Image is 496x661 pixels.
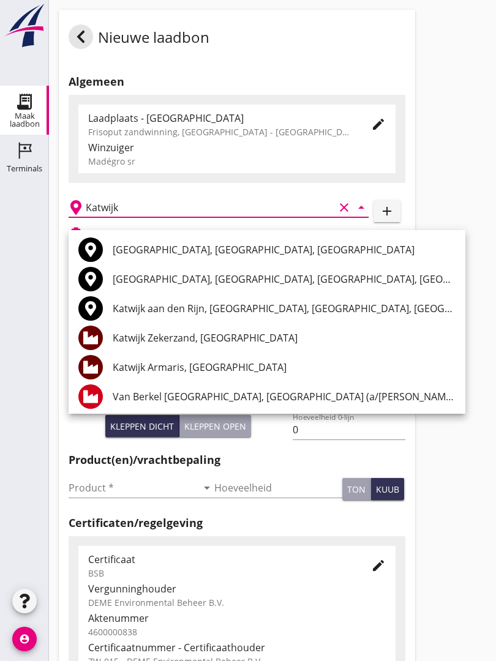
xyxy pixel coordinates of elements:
[354,200,369,215] i: arrow_drop_down
[88,626,386,638] div: 4600000838
[7,165,42,173] div: Terminals
[342,478,371,500] button: ton
[12,627,37,651] i: account_circle
[86,198,334,217] input: Losplaats
[88,552,351,567] div: Certificaat
[110,420,174,433] div: Kleppen dicht
[113,330,456,345] div: Katwijk Zekerzand, [GEOGRAPHIC_DATA]
[88,640,386,655] div: Certificaatnummer - Certificaathouder
[371,478,404,500] button: kuub
[88,111,351,125] div: Laadplaats - [GEOGRAPHIC_DATA]
[214,478,343,498] input: Hoeveelheid
[179,415,251,437] button: Kleppen open
[113,389,456,404] div: Van Berkel [GEOGRAPHIC_DATA], [GEOGRAPHIC_DATA] (a/[PERSON_NAME])
[371,558,386,573] i: edit
[88,596,386,609] div: DEME Environmental Beheer B.V.
[88,611,386,626] div: Aktenummer
[113,272,456,286] div: [GEOGRAPHIC_DATA], [GEOGRAPHIC_DATA], [GEOGRAPHIC_DATA], [GEOGRAPHIC_DATA]
[113,301,456,316] div: Katwijk aan den Rijn, [GEOGRAPHIC_DATA], [GEOGRAPHIC_DATA], [GEOGRAPHIC_DATA]
[88,140,386,155] div: Winzuiger
[88,567,351,580] div: BSB
[105,415,179,437] button: Kleppen dicht
[69,24,209,54] div: Nieuwe laadbon
[88,581,386,596] div: Vergunninghouder
[69,452,405,468] h2: Product(en)/vrachtbepaling
[69,73,405,90] h2: Algemeen
[293,420,405,439] input: Hoeveelheid 0-lijn
[88,125,351,138] div: Frisoput zandwinning, [GEOGRAPHIC_DATA] - [GEOGRAPHIC_DATA].
[184,420,246,433] div: Kleppen open
[347,483,366,496] div: ton
[2,3,47,48] img: logo-small.a267ee39.svg
[380,204,394,218] i: add
[69,478,197,498] input: Product *
[200,480,214,495] i: arrow_drop_down
[113,242,456,257] div: [GEOGRAPHIC_DATA], [GEOGRAPHIC_DATA], [GEOGRAPHIC_DATA]
[88,155,386,168] div: Madégro sr
[113,360,456,375] div: Katwijk Armaris, [GEOGRAPHIC_DATA]
[376,483,399,496] div: kuub
[88,228,151,239] h2: Beladen vaartuig
[371,117,386,132] i: edit
[69,515,405,531] h2: Certificaten/regelgeving
[337,200,351,215] i: clear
